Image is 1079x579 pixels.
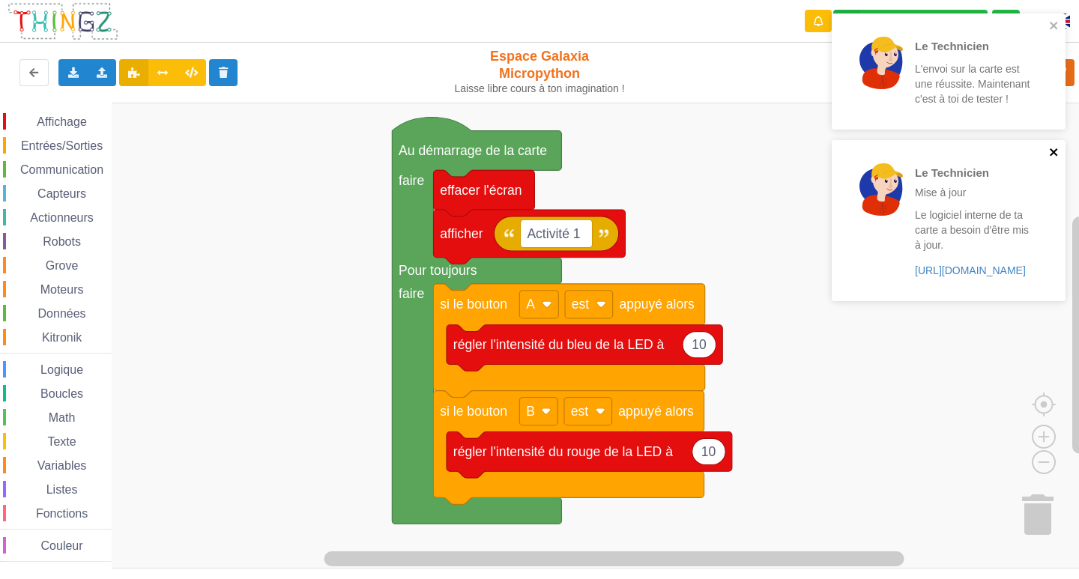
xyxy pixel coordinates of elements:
[1049,19,1060,34] button: close
[915,207,1032,252] p: Le logiciel interne de ta carte a besoin d'être mis à jour.
[39,539,85,552] span: Couleur
[440,404,507,419] text: si le bouton
[43,259,81,272] span: Grove
[453,444,673,459] text: régler l'intensité du rouge de la LED à
[18,163,106,176] span: Communication
[915,165,1032,181] p: Le Technicien
[440,183,522,198] text: effacer l'écran
[40,235,83,248] span: Robots
[915,38,1032,54] p: Le Technicien
[618,404,694,419] text: appuyé alors
[40,331,84,344] span: Kitronik
[619,297,695,312] text: appuyé alors
[44,483,80,496] span: Listes
[34,115,88,128] span: Affichage
[692,337,707,352] text: 10
[526,297,535,312] text: A
[38,363,85,376] span: Logique
[34,507,90,520] span: Fonctions
[915,185,1032,200] p: Mise à jour
[448,48,632,95] div: Espace Galaxia Micropython
[527,226,580,241] text: Activité 1
[28,211,96,224] span: Actionneurs
[38,283,86,296] span: Moteurs
[45,435,78,448] span: Texte
[36,307,88,320] span: Données
[7,1,119,41] img: thingz_logo.png
[915,61,1032,106] p: L'envoi sur la carte est une réussite. Maintenant c'est à toi de tester !
[701,444,716,459] text: 10
[572,297,590,312] text: est
[453,337,665,352] text: régler l'intensité du bleu de la LED à
[399,173,424,188] text: faire
[915,264,1026,276] a: [URL][DOMAIN_NAME]
[19,139,105,152] span: Entrées/Sorties
[35,187,88,200] span: Capteurs
[440,297,507,312] text: si le bouton
[399,143,547,158] text: Au démarrage de la carte
[35,459,89,472] span: Variables
[1049,146,1060,160] button: close
[571,404,589,419] text: est
[833,10,988,33] div: Ta base fonctionne bien !
[448,82,632,95] div: Laisse libre cours à ton imagination !
[38,387,85,400] span: Boucles
[440,226,483,241] text: afficher
[46,411,78,424] span: Math
[399,286,424,301] text: faire
[399,263,477,278] text: Pour toujours
[526,404,535,419] text: B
